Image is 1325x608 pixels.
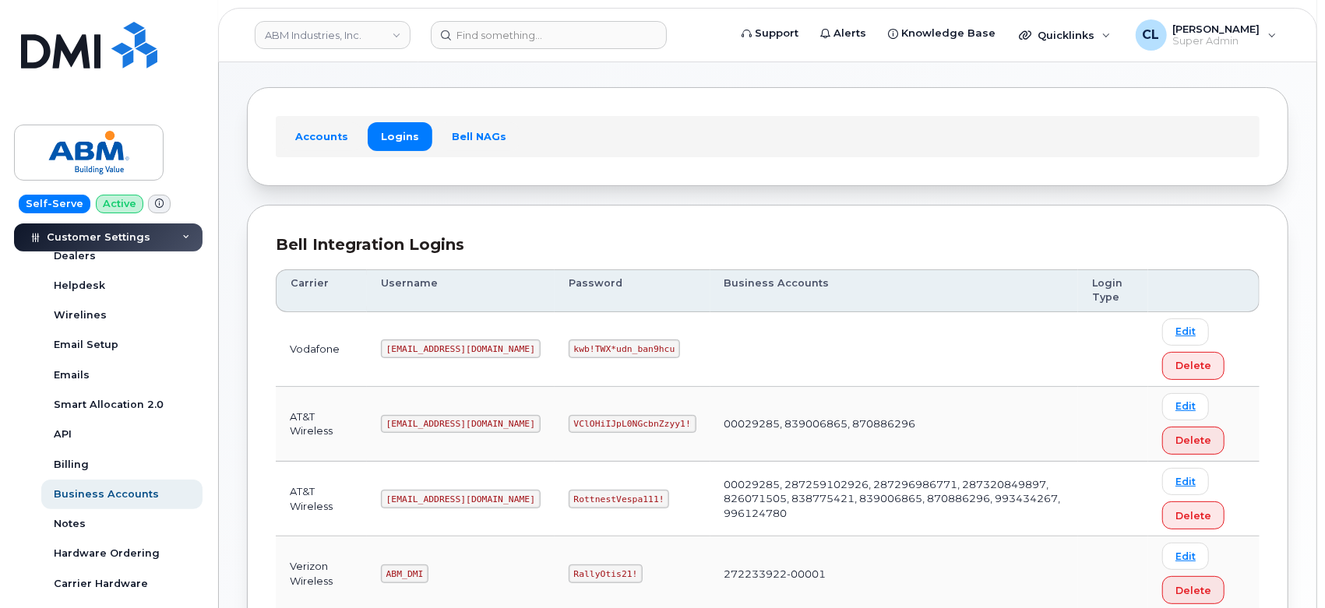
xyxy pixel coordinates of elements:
[1162,393,1209,420] a: Edit
[439,122,520,150] a: Bell NAGs
[569,564,643,583] code: RallyOtis21!
[276,462,367,536] td: AT&T Wireless
[276,269,367,312] th: Carrier
[1175,433,1211,448] span: Delete
[1162,352,1225,380] button: Delete
[710,387,1078,462] td: 00029285, 839006865, 870886296
[1173,23,1260,35] span: [PERSON_NAME]
[381,339,541,358] code: [EMAIL_ADDRESS][DOMAIN_NAME]
[1162,576,1225,604] button: Delete
[1162,501,1225,529] button: Delete
[381,564,428,583] code: ABM_DMI
[276,387,367,462] td: AT&T Wireless
[569,339,680,358] code: kwb!TWX*udn_ban9hcu
[901,26,996,41] span: Knowledge Base
[877,18,1006,49] a: Knowledge Base
[276,312,367,387] td: Vodafone
[276,234,1260,256] div: Bell Integration Logins
[1175,508,1211,523] span: Delete
[1175,583,1211,598] span: Delete
[1143,26,1160,44] span: CL
[381,490,541,508] code: [EMAIL_ADDRESS][DOMAIN_NAME]
[1162,427,1225,455] button: Delete
[255,21,411,49] a: ABM Industries, Inc.
[569,415,696,434] code: VClOHiIJpL0NGcbnZzyy1!
[569,490,670,508] code: RottnestVespa111!
[809,18,877,49] a: Alerts
[282,122,361,150] a: Accounts
[833,26,866,41] span: Alerts
[367,269,555,312] th: Username
[1173,35,1260,47] span: Super Admin
[755,26,798,41] span: Support
[710,269,1078,312] th: Business Accounts
[1038,29,1094,41] span: Quicklinks
[1162,468,1209,495] a: Edit
[1162,318,1209,346] a: Edit
[368,122,432,150] a: Logins
[1162,543,1209,570] a: Edit
[1175,358,1211,373] span: Delete
[710,462,1078,536] td: 00029285, 287259102926, 287296986771, 287320849897, 826071505, 838775421, 839006865, 870886296, 9...
[555,269,710,312] th: Password
[431,21,667,49] input: Find something...
[731,18,809,49] a: Support
[1008,19,1122,51] div: Quicklinks
[1078,269,1148,312] th: Login Type
[381,415,541,434] code: [EMAIL_ADDRESS][DOMAIN_NAME]
[1125,19,1288,51] div: Carl Larrison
